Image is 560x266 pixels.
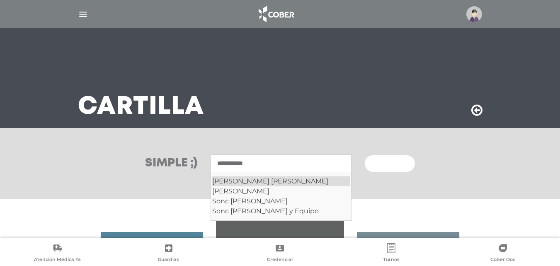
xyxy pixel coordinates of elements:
span: Guardias [158,256,179,264]
span: Turnos [383,256,400,264]
span: Credencial [267,256,293,264]
img: Cober_menu-lines-white.svg [78,9,88,20]
img: logo_cober_home-white.png [254,4,298,24]
button: Buscar [365,155,415,172]
img: profile-placeholder.svg [466,6,482,22]
div: Sonc [PERSON_NAME] y Equipo [212,206,350,216]
a: Guardias [113,243,225,264]
a: Credencial [224,243,336,264]
a: Cober Doc [447,243,558,264]
div: [PERSON_NAME] [PERSON_NAME] [212,176,350,186]
span: Atención Médica Ya [34,256,81,264]
a: Atención Médica Ya [2,243,113,264]
a: Turnos [336,243,447,264]
span: Cober Doc [490,256,515,264]
h3: Cartilla [78,96,204,118]
span: Buscar [375,161,399,167]
div: [PERSON_NAME] [212,186,350,196]
h3: Simple ;) [145,158,197,169]
div: Sonc [PERSON_NAME] [212,196,350,206]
